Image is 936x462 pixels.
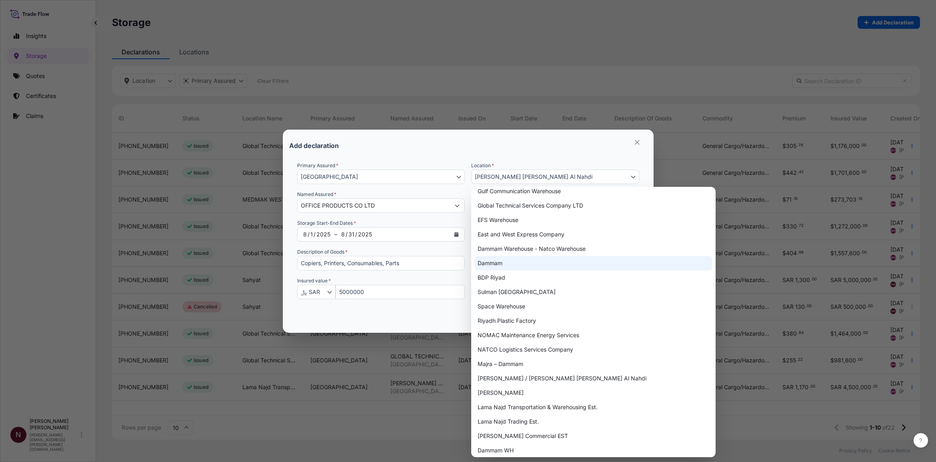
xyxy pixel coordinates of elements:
[297,190,336,198] label: Named Assured
[314,230,316,239] div: /
[297,277,331,285] span: Insured value
[474,184,712,198] div: Gulf Communication Warehouse
[474,198,712,213] div: Global Technical Services Company LTD
[297,162,338,170] span: Primary Assured
[297,219,356,227] span: Storage Start-End Dates
[474,357,712,371] div: Majra – Dammam
[474,285,712,299] div: Sulman [GEOGRAPHIC_DATA]
[297,227,465,242] div: Storage Date Range
[474,242,712,256] div: Dammam Warehouse - Natco Warehouse
[308,230,310,239] div: /
[475,173,592,181] span: [PERSON_NAME] [PERSON_NAME] Al Nahdi
[474,414,712,429] div: Lama Najd Trading Est.
[474,256,712,270] div: Dammam
[289,142,339,149] p: Add declaration
[301,288,320,296] span: ﷼ SAR
[334,230,337,238] span: –
[474,429,712,443] div: [PERSON_NAME] Commercial EST
[357,230,373,239] div: Storage Date Range
[316,230,331,239] div: Storage Date Range
[346,230,348,239] div: /
[474,443,712,458] div: Dammam WH
[297,256,465,270] input: Enter a description
[310,230,314,239] div: Storage Date Range
[474,270,712,285] div: BDP Riyad
[474,386,712,400] div: [PERSON_NAME]
[302,230,308,239] div: Storage Date Range
[474,342,712,357] div: NATCO Logistics Services Company
[474,213,712,227] div: EFS Warehouse
[355,230,357,239] div: /
[297,248,348,256] label: Description of Goods
[471,162,494,170] span: Location
[450,228,463,241] button: Storage Date Range
[474,328,712,342] div: NOMAC Maintenance Energy Services
[450,198,464,213] button: Show suggestions
[336,285,465,299] input: Insured Value Amount
[298,198,450,213] input: Full name
[348,230,355,239] div: Storage Date Range
[301,173,358,181] span: [GEOGRAPHIC_DATA]
[474,299,712,314] div: Space Warehouse
[340,230,346,239] div: Storage Date Range
[474,400,712,414] div: Lama Najd Transportation & Warehousing Est.
[471,170,639,184] button: Select Location
[474,314,712,328] div: Riyadh Plastic Factory
[471,187,716,457] div: Select Location
[474,227,712,242] div: East and West Express Company
[474,371,712,386] div: [PERSON_NAME] / [PERSON_NAME] [PERSON_NAME] Al Nahdi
